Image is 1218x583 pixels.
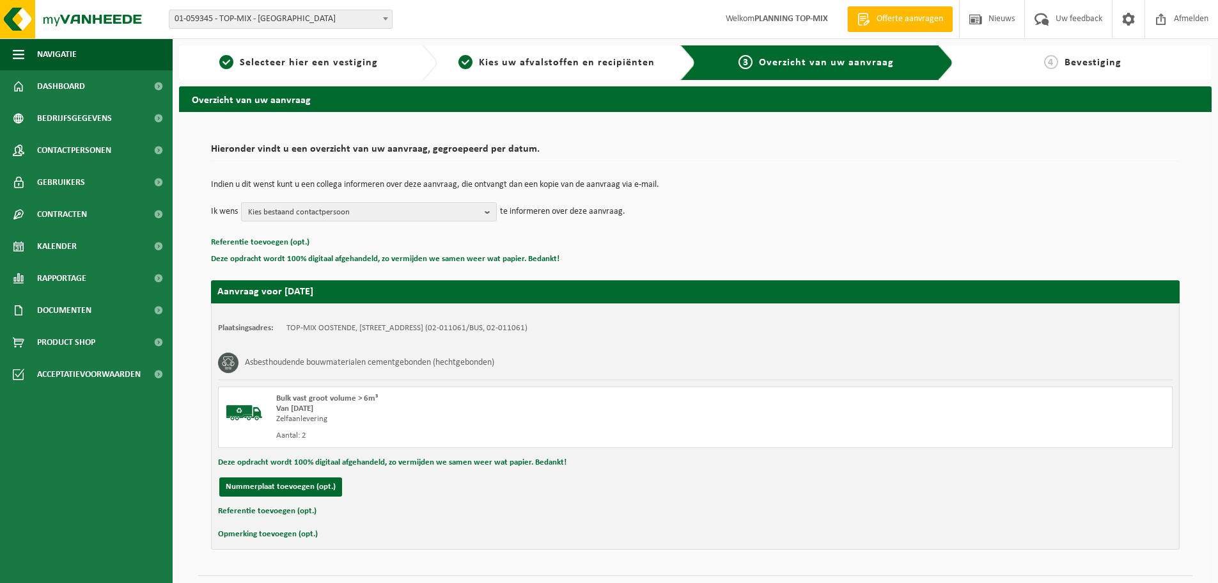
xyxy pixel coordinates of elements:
button: Nummerplaat toevoegen (opt.) [219,477,342,497]
strong: PLANNING TOP-MIX [754,14,828,24]
button: Opmerking toevoegen (opt.) [218,526,318,543]
span: 1 [219,55,233,69]
span: Navigatie [37,38,77,70]
span: Kies uw afvalstoffen en recipiënten [479,58,655,68]
strong: Van [DATE] [276,404,313,413]
span: Offerte aanvragen [873,13,946,26]
span: Selecteer hier een vestiging [240,58,378,68]
span: Dashboard [37,70,85,102]
span: Contactpersonen [37,134,111,166]
h2: Hieronder vindt u een overzicht van uw aanvraag, gegroepeerd per datum. [211,144,1180,161]
span: Bevestiging [1065,58,1121,68]
button: Deze opdracht wordt 100% digitaal afgehandeld, zo vermijden we samen weer wat papier. Bedankt! [218,454,566,471]
td: TOP-MIX OOSTENDE, [STREET_ADDRESS] (02-011061/BUS, 02-011061) [286,323,527,333]
div: Aantal: 2 [276,431,747,441]
span: Overzicht van uw aanvraag [759,58,894,68]
h3: Asbesthoudende bouwmaterialen cementgebonden (hechtgebonden) [245,353,494,373]
a: 1Selecteer hier een vestiging [185,55,412,70]
button: Referentie toevoegen (opt.) [218,503,316,520]
span: Bedrijfsgegevens [37,102,112,134]
p: te informeren over deze aanvraag. [500,202,625,221]
span: 01-059345 - TOP-MIX - Oostende [169,10,392,28]
p: Ik wens [211,202,238,221]
span: 01-059345 - TOP-MIX - Oostende [169,10,393,29]
span: Rapportage [37,262,86,294]
img: BL-SO-LV.png [225,394,263,432]
span: Bulk vast groot volume > 6m³ [276,394,378,403]
a: Offerte aanvragen [847,6,953,32]
button: Kies bestaand contactpersoon [241,202,497,221]
span: 2 [458,55,472,69]
button: Deze opdracht wordt 100% digitaal afgehandeld, zo vermijden we samen weer wat papier. Bedankt! [211,251,559,268]
span: 4 [1044,55,1058,69]
p: Indien u dit wenst kunt u een collega informeren over deze aanvraag, die ontvangt dan een kopie v... [211,180,1180,189]
div: Zelfaanlevering [276,414,747,424]
button: Referentie toevoegen (opt.) [211,234,309,251]
span: 3 [738,55,753,69]
span: Gebruikers [37,166,85,198]
span: Product Shop [37,326,95,358]
span: Kalender [37,230,77,262]
span: Documenten [37,294,91,326]
a: 2Kies uw afvalstoffen en recipiënten [444,55,670,70]
strong: Plaatsingsadres: [218,324,274,332]
span: Contracten [37,198,87,230]
strong: Aanvraag voor [DATE] [217,287,313,297]
span: Acceptatievoorwaarden [37,358,141,390]
span: Kies bestaand contactpersoon [248,203,480,222]
h2: Overzicht van uw aanvraag [179,86,1212,111]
